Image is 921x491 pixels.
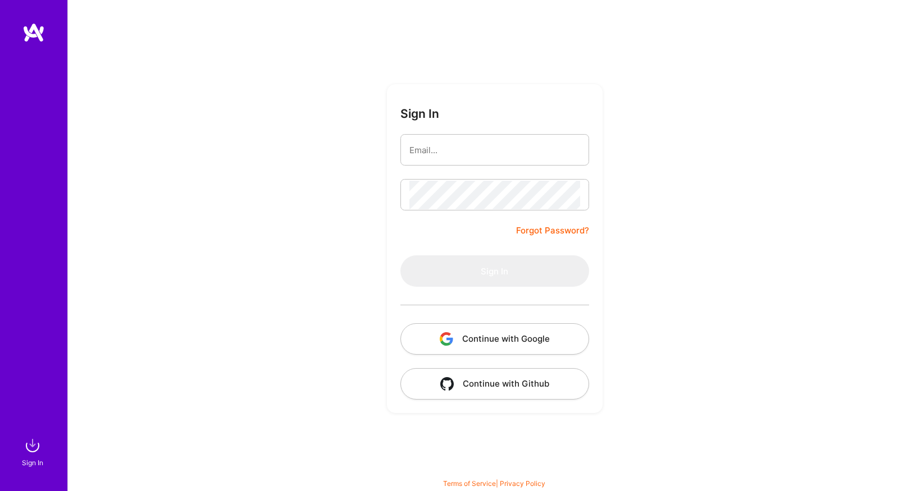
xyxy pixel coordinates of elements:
[400,368,589,400] button: Continue with Github
[400,107,439,121] h3: Sign In
[67,457,921,485] div: © 2025 ATeams Inc., All rights reserved.
[440,332,453,346] img: icon
[443,479,545,488] span: |
[22,457,43,469] div: Sign In
[400,255,589,287] button: Sign In
[500,479,545,488] a: Privacy Policy
[440,377,454,391] img: icon
[516,224,589,237] a: Forgot Password?
[21,434,44,457] img: sign in
[443,479,496,488] a: Terms of Service
[409,136,580,164] input: Email...
[400,323,589,355] button: Continue with Google
[24,434,44,469] a: sign inSign In
[22,22,45,43] img: logo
